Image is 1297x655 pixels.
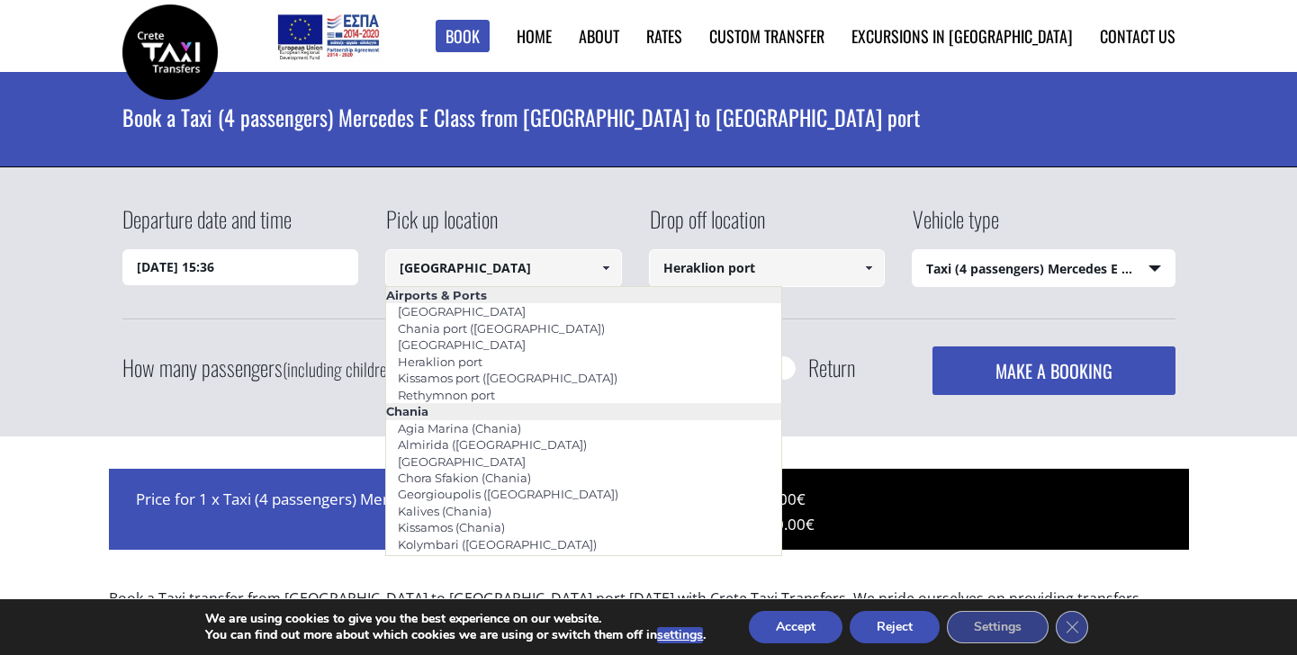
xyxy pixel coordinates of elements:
a: Custom Transfer [709,24,824,48]
button: Reject [850,611,940,643]
img: e-bannersEUERDF180X90.jpg [275,9,382,63]
label: Pick up location [385,203,498,249]
h1: Book a Taxi (4 passengers) Mercedes E Class from [GEOGRAPHIC_DATA] to [GEOGRAPHIC_DATA] port [122,72,1175,162]
button: settings [657,627,703,643]
a: Agia Marina (Chania) [386,416,533,441]
p: We are using cookies to give you the best experience on our website. [205,611,706,627]
span: Taxi (4 passengers) Mercedes E Class [913,250,1175,288]
a: Heraklion port [386,349,494,374]
label: Vehicle type [912,203,999,249]
a: Kalives (Chania) [386,498,503,524]
a: About [579,24,619,48]
a: Chora Sfakion (Chania) [386,465,543,490]
a: Home [517,24,552,48]
button: Accept [749,611,842,643]
div: Price for 1 x Taxi (4 passengers) Mercedes E Class [109,469,649,550]
li: Chania [386,403,781,419]
a: [GEOGRAPHIC_DATA] [386,332,537,357]
small: (including children) [283,355,399,382]
input: Select pickup location [385,249,622,287]
a: Rethymnon port [386,382,507,408]
a: Show All Items [854,249,884,287]
a: Kissamos port ([GEOGRAPHIC_DATA]) [386,365,629,390]
a: Book [436,20,490,53]
a: Kissamos (Chania) [386,515,517,540]
a: Rates [646,24,682,48]
button: Close GDPR Cookie Banner [1056,611,1088,643]
a: Show All Items [590,249,620,287]
label: Drop off location [649,203,765,249]
a: Chania port ([GEOGRAPHIC_DATA]) [386,316,617,341]
a: [GEOGRAPHIC_DATA] [386,299,537,324]
input: Select drop-off location [649,249,886,287]
button: MAKE A BOOKING [932,346,1175,395]
a: Georgioupolis ([GEOGRAPHIC_DATA]) [386,481,630,507]
a: Kolymbari ([GEOGRAPHIC_DATA]) [386,532,608,557]
a: Almirida ([GEOGRAPHIC_DATA]) [386,432,599,457]
li: Airports & Ports [386,287,781,303]
label: Return [808,356,855,379]
label: Departure date and time [122,203,292,249]
a: Crete Taxi Transfers | Book a Taxi transfer from Rethymnon city to Heraklion port | Crete Taxi Tr... [122,40,218,59]
label: How many passengers ? [122,346,409,390]
p: You can find out more about which cookies we are using or switch them off in . [205,627,706,643]
div: 95.00€ 180.00€ [649,469,1189,550]
button: Settings [947,611,1049,643]
a: [GEOGRAPHIC_DATA] [386,449,537,474]
a: Contact us [1100,24,1175,48]
a: Excursions in [GEOGRAPHIC_DATA] [851,24,1073,48]
img: Crete Taxi Transfers | Book a Taxi transfer from Rethymnon city to Heraklion port | Crete Taxi Tr... [122,4,218,100]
